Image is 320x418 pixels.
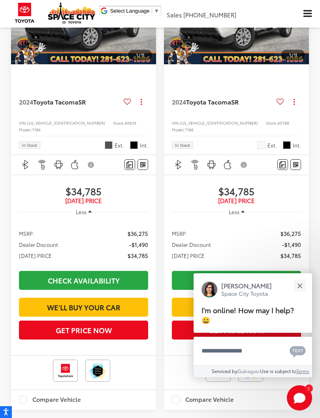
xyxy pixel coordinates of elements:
[172,396,234,404] label: Compare Vehicle
[258,141,265,149] span: Ice Cap
[194,273,312,377] div: Close[PERSON_NAME]Space City ToyotaI'm online! How may I help? 😀Type your messageChat with SMSSen...
[294,52,297,58] span: 11
[223,160,233,170] img: Apple CarPlay
[225,205,248,219] button: Less
[126,161,133,168] img: Comments
[19,127,32,132] span: Model:
[19,271,148,290] a: Check Availability
[201,305,294,325] span: I'm online! How may I help? 😀
[277,159,288,170] button: Comments
[229,208,239,215] span: Less
[289,52,291,58] span: 1
[308,386,310,390] span: 1
[172,321,301,340] button: Get Price Now
[237,368,260,374] a: Gubagoo.
[19,197,148,205] span: [DATE] Price
[130,141,138,149] span: Black
[291,277,308,294] button: Close
[172,241,211,248] span: Dealer Discount
[172,298,301,317] a: We'll Buy Your Car
[280,252,301,259] span: $34,785
[19,185,148,197] span: $34,785
[129,241,148,248] span: -$1,490
[207,160,216,170] img: Android Auto
[167,10,182,19] span: Sales
[194,337,312,365] textarea: Type your message
[172,230,187,237] span: MSRP:
[19,321,148,340] button: Get Price Now
[172,97,273,106] a: 2024Toyota TacomaSR
[287,342,308,360] button: Chat with SMS
[76,208,87,215] span: Less
[141,99,142,105] span: dropdown dots
[115,142,124,149] span: Ext.
[141,52,144,58] span: 11
[113,120,124,126] span: Stock:
[19,120,27,126] span: VIN:
[180,120,258,126] span: [US_VEHICLE_IDENTIFICATION_NUMBER]
[140,162,145,168] i: Window Sticker
[291,52,294,58] span: /
[19,298,148,317] a: We'll Buy Your Car
[287,95,301,109] button: Actions
[267,142,277,149] span: Ext.
[266,120,277,126] span: Stock:
[282,241,301,248] span: -$1,490
[172,185,301,197] span: $34,785
[190,160,200,170] img: Remote Start
[185,127,194,132] span: 7186
[172,252,205,259] span: [DATE] PRICE
[260,368,296,374] span: Use is subject to
[237,157,251,173] button: View Disclaimer
[280,230,301,237] span: $36,275
[19,252,52,259] span: [DATE] PRICE
[296,368,309,374] a: Terms
[32,127,41,132] span: 7186
[110,8,159,14] a: Select Language​
[37,160,47,170] img: Remote Start
[124,120,136,126] span: 40839
[183,10,236,19] span: [PHONE_NUMBER]
[172,120,180,126] span: VIN:
[172,97,186,106] span: 2024
[137,159,148,170] button: Window Sticker
[70,160,80,170] img: Apple CarPlay
[72,205,96,219] button: Less
[154,8,159,14] span: ▼
[136,52,138,58] span: 1
[110,8,150,14] span: Select Language
[19,241,58,248] span: Dealer Discount
[293,162,298,168] i: Window Sticker
[134,95,148,109] button: Actions
[172,127,185,132] span: Model:
[138,52,141,58] span: /
[290,345,306,358] svg: Text
[287,385,312,411] button: Toggle Chat Window
[212,368,237,374] span: Serviced by
[85,157,98,173] button: View Disclaimer
[221,290,272,297] p: Space City Toyota
[173,160,183,170] img: Bluetooth®
[152,8,152,14] span: ​
[175,143,190,147] span: In Stock
[277,120,289,126] span: 40788
[172,197,301,205] span: [DATE] Price
[54,160,64,170] img: Android Auto
[87,361,109,380] img: Toyota Safety Sense
[172,271,301,290] a: Check Availability
[48,2,95,24] img: Space City Toyota
[128,230,148,237] span: $36,275
[186,97,231,106] span: Toyota Tacoma
[55,361,76,380] img: Toyota Care
[105,141,113,149] span: Underground
[22,143,37,147] span: In Stock
[19,230,34,237] span: MSRP:
[27,120,105,126] span: [US_VEHICLE_IDENTIFICATION_NUMBER]
[33,97,78,106] span: Toyota Tacoma
[78,97,86,106] span: SR
[124,159,135,170] button: Comments
[19,396,81,404] label: Compare Vehicle
[221,281,272,290] p: [PERSON_NAME]
[294,99,295,105] span: dropdown dots
[290,159,301,170] button: Window Sticker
